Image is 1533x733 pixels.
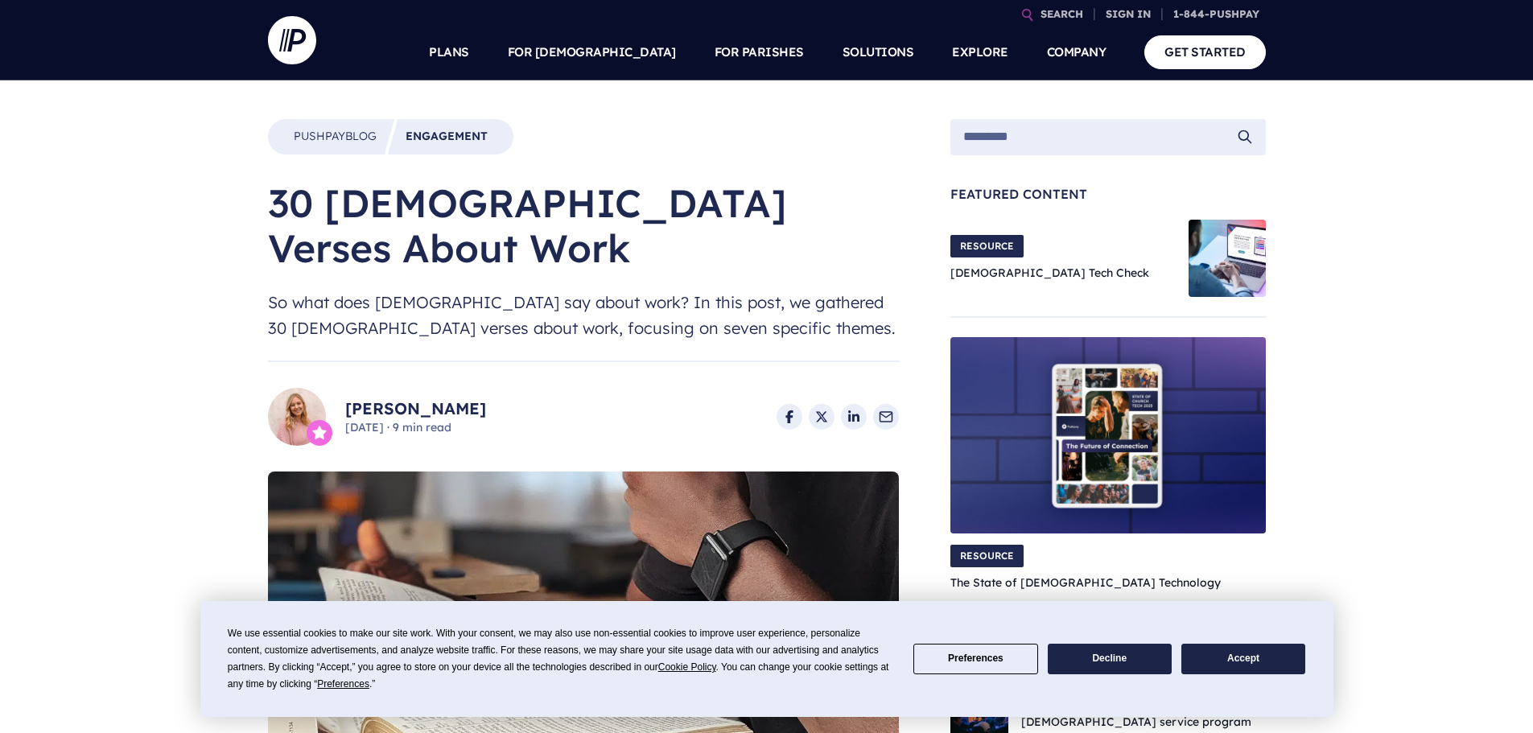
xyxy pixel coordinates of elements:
[950,266,1149,280] a: [DEMOGRAPHIC_DATA] Tech Check
[406,129,488,145] a: Engagement
[387,420,389,434] span: ·
[1144,35,1266,68] a: GET STARTED
[1181,644,1305,675] button: Accept
[1047,24,1106,80] a: COMPANY
[200,601,1333,717] div: Cookie Consent Prompt
[294,129,345,143] span: Pushpay
[268,388,326,446] img: Sarah Long
[1189,220,1266,297] img: Church Tech Check Blog Hero Image
[950,235,1024,257] span: RESOURCE
[841,404,867,430] a: Share on LinkedIn
[950,575,1221,590] a: The State of [DEMOGRAPHIC_DATA] Technology
[873,404,899,430] a: Share via Email
[777,404,802,430] a: Share on Facebook
[809,404,834,430] a: Share on X
[268,290,899,341] span: So what does [DEMOGRAPHIC_DATA] say about work? In this post, we gathered 30 [DEMOGRAPHIC_DATA] v...
[345,397,486,420] a: [PERSON_NAME]
[913,644,1037,675] button: Preferences
[345,420,486,436] span: [DATE] 9 min read
[1021,696,1251,729] a: How to create an effective [DEMOGRAPHIC_DATA] service program
[950,545,1024,567] span: RESOURCE
[1048,644,1172,675] button: Decline
[228,625,894,693] div: We use essential cookies to make our site work. With your consent, we may also use non-essential ...
[950,187,1266,200] span: Featured Content
[294,129,377,145] a: PushpayBlog
[658,661,716,673] span: Cookie Policy
[429,24,469,80] a: PLANS
[508,24,676,80] a: FOR [DEMOGRAPHIC_DATA]
[715,24,804,80] a: FOR PARISHES
[317,678,369,690] span: Preferences
[952,24,1008,80] a: EXPLORE
[268,180,899,270] h1: 30 [DEMOGRAPHIC_DATA] Verses About Work
[843,24,914,80] a: SOLUTIONS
